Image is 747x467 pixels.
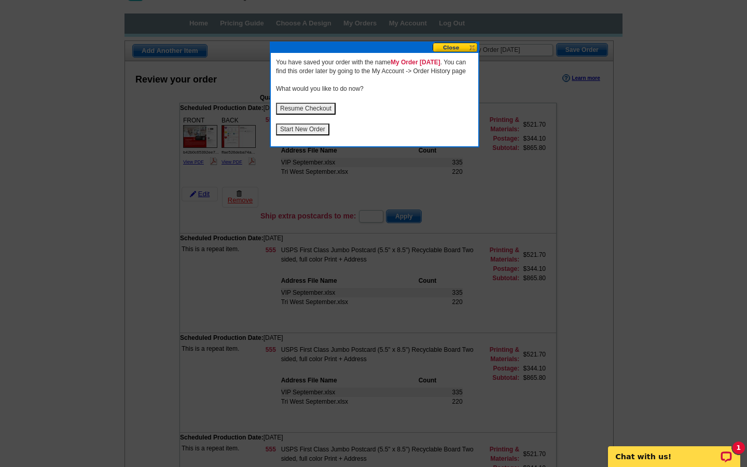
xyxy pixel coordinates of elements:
strong: My Order [DATE] [391,59,440,66]
button: Resume Checkout [276,103,336,115]
div: You have saved your order with the name . You can find this order later by going to the My Accoun... [271,53,478,141]
iframe: LiveChat chat widget [601,434,747,467]
button: Start New Order [276,123,329,135]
